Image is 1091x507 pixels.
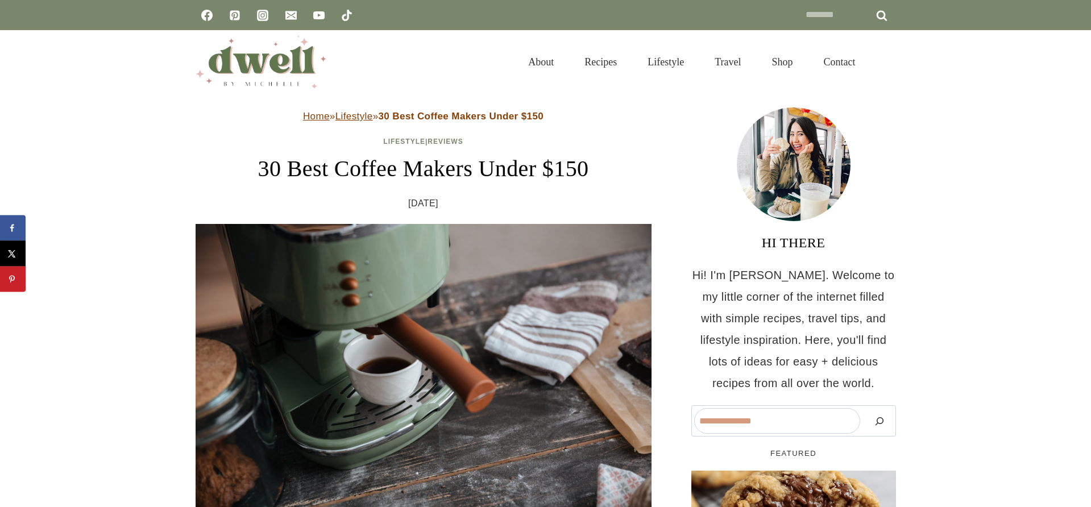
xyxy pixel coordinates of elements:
[303,111,544,122] span: » »
[335,111,373,122] a: Lifestyle
[223,4,246,27] a: Pinterest
[251,4,274,27] a: Instagram
[513,42,870,82] nav: Primary Navigation
[756,42,808,82] a: Shop
[632,42,699,82] a: Lifestyle
[808,42,871,82] a: Contact
[513,42,569,82] a: About
[866,408,893,434] button: Search
[280,4,302,27] a: Email
[691,448,896,459] h5: FEATURED
[303,111,330,122] a: Home
[569,42,632,82] a: Recipes
[691,232,896,253] h3: HI THERE
[691,264,896,394] p: Hi! I'm [PERSON_NAME]. Welcome to my little corner of the internet filled with simple recipes, tr...
[383,138,425,146] a: Lifestyle
[379,111,544,122] strong: 30 Best Coffee Makers Under $150
[877,52,896,72] button: View Search Form
[699,42,756,82] a: Travel
[408,195,438,212] time: [DATE]
[383,138,463,146] span: |
[196,36,326,88] img: DWELL by michelle
[308,4,330,27] a: YouTube
[428,138,463,146] a: Reviews
[196,4,218,27] a: Facebook
[196,152,652,186] h1: 30 Best Coffee Makers Under $150
[335,4,358,27] a: TikTok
